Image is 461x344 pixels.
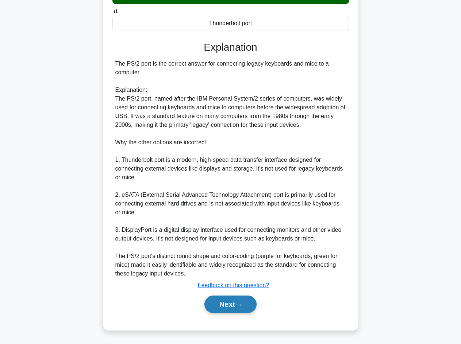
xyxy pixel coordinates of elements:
[115,59,346,278] div: The PS/2 port is the correct answer for connecting legacy keyboards and mice to a computer. Expla...
[112,16,349,31] div: Thunderbolt port
[204,296,257,313] button: Next
[117,41,345,54] h3: Explanation
[114,8,119,14] span: d.
[198,282,269,288] a: Feedback on this question?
